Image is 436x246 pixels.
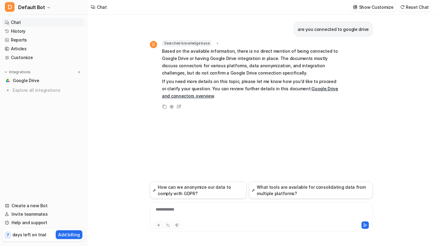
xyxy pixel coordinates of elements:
[2,69,32,75] button: Integrations
[5,87,11,93] img: explore all integrations
[5,2,15,12] span: D
[162,78,339,100] p: If you need more details on this topic, please let me know how you'd like to proceed or clarify y...
[150,182,246,199] button: How can we anonymize our data to comply with GDPR?
[97,4,107,10] div: Chat
[2,36,84,44] a: Reports
[18,3,45,12] span: Default Bot
[2,201,84,210] a: Create a new Bot
[400,5,405,9] img: reset
[58,231,80,238] p: Add billing
[2,27,84,35] a: History
[162,40,212,46] span: Searched knowledge base
[2,76,84,85] a: Google DriveGoogle Drive
[2,86,84,95] a: Explore all integrations
[2,45,84,53] a: Articles
[150,41,157,48] span: D
[77,70,81,74] img: menu_add.svg
[2,53,84,62] a: Customize
[359,4,394,10] p: Show Customize
[7,232,9,238] p: 7
[2,18,84,27] a: Chat
[4,70,8,74] img: expand menu
[398,3,431,12] button: Reset Chat
[249,182,373,199] button: What tools are available for consolidating data from multiple platforms?
[162,86,338,98] a: Google Drive and connectors overview
[12,231,46,238] p: days left on trial
[353,5,357,9] img: customize
[56,230,82,239] button: Add billing
[2,218,84,227] a: Help and support
[13,85,82,95] span: Explore all integrations
[6,79,10,82] img: Google Drive
[9,70,31,75] p: Integrations
[13,78,39,84] span: Google Drive
[351,3,396,12] button: Show Customize
[162,48,339,77] p: Based on the available information, there is no direct mention of being connected to Google Drive...
[298,26,369,33] p: are you connected to google drive
[2,210,84,218] a: Invite teammates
